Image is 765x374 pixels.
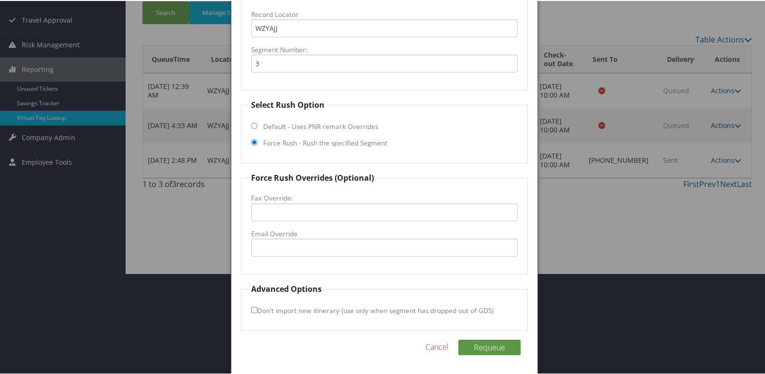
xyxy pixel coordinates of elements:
[250,282,323,294] legend: Advanced Options
[425,340,449,352] a: Cancel
[263,121,378,130] label: Default - Uses PNR remark Overrides
[251,301,494,318] label: Don't import new itinerary (use only when segment has dropped out of GDS)
[251,306,257,312] input: Don't import new itinerary (use only when segment has dropped out of GDS)
[251,44,518,54] label: Segment Number:
[458,339,521,354] button: Requeue
[251,9,518,18] label: Record Locator
[251,192,518,202] label: Fax Override:
[250,171,375,183] legend: Force Rush Overrides (Optional)
[251,228,518,238] label: Email Override
[263,137,387,147] label: Force Rush - Rush the specified Segment
[250,98,326,110] legend: Select Rush Option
